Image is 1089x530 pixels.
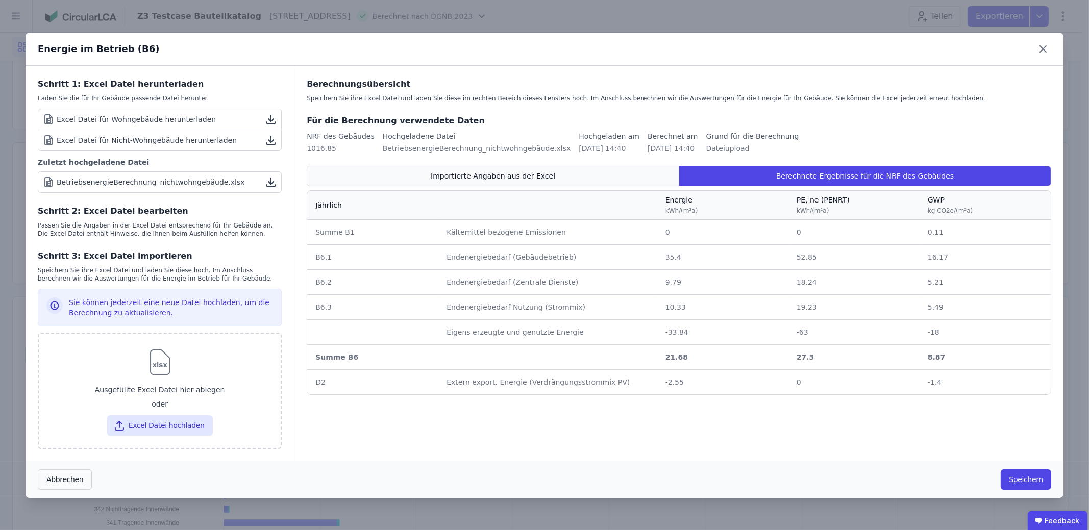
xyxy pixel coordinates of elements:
span: Importierte Angaben aus der Excel [431,171,555,181]
div: Speichern Sie ihre Excel Datei und laden Sie diese im rechten Bereich dieses Fensters hoch. Im An... [307,94,1051,103]
div: BetriebsenergieBerechnung_nichtwohngebäude.xlsx [383,143,571,154]
div: Schritt 3: Excel Datei importieren [38,250,282,262]
div: BetriebsenergieBerechnung_nichtwohngebäude.xlsx [57,177,245,187]
span: Endenergiebedarf Nutzung (Strommix) [447,303,585,311]
span: 21.68 [665,353,688,361]
span: 0.11 [928,228,944,236]
div: D2 [315,377,430,387]
span: Endenergiebedarf (Zentrale Dienste) [447,278,578,286]
span: -1.4 [928,378,942,386]
span: -2.55 [665,378,684,386]
div: Hochgeladene Datei [383,131,571,141]
div: oder [47,399,273,411]
button: Excel Datei hochladen [107,415,213,436]
span: 52.85 [797,253,817,261]
span: 19.23 [797,303,817,311]
button: Speichern [1001,469,1051,490]
div: Hochgeladen am [579,131,639,141]
span: 8.87 [928,353,946,361]
button: Abbrechen [38,469,92,490]
span: kWh/(m²a) [797,207,829,214]
span: Berechnete Ergebnisse für die NRF des Gebäudes [776,171,954,181]
span: 16.17 [928,253,948,261]
div: Passen Sie die Angaben in der Excel Datei entsprechend für Ihr Gebäude an. Die Excel Datei enthäl... [38,221,282,238]
span: Extern export. Energie (Verdrängungsstrommix PV) [447,378,630,386]
div: B6.3 [315,302,430,312]
div: Schritt 2: Excel Datei bearbeiten [38,205,282,217]
span: 10.33 [665,303,686,311]
div: Excel Datei für Nicht-Wohngebäude herunterladen [42,134,237,146]
span: 5.49 [928,303,944,311]
div: Berechnet am [648,131,698,141]
div: Ausgefüllte Excel Datei hier ablegen [47,381,273,399]
div: Energie im Betrieb (B6) [38,42,160,56]
span: -33.84 [665,328,688,336]
div: Schritt 1: Excel Datei herunterladen [38,78,282,90]
div: Summe B6 [315,352,430,362]
div: GWP [928,195,973,215]
span: Endenergiebedarf (Gebäudebetrieb) [447,253,576,261]
div: [DATE] 14:40 [648,143,698,154]
a: Excel Datei für Wohngebäude herunterladen [38,109,281,130]
div: B6.2 [315,277,430,287]
span: -63 [797,328,808,336]
span: 35.4 [665,253,681,261]
img: svg%3e [143,346,177,378]
span: kWh/(m²a) [665,207,698,214]
div: Sie können jederzeit eine neue Datei hochladen, um die Berechnung zu aktualisieren. [69,297,273,318]
div: Laden Sie die für Ihr Gebäude passende Datei herunter. [38,94,282,103]
span: Kältemittel bezogene Emissionen [447,228,566,236]
span: kg CO2e/(m²a) [928,207,973,214]
span: Eigens erzeugte und genutzte Energie [447,328,583,336]
span: 0 [797,228,801,236]
div: NRF des Gebäudes [307,131,375,141]
div: Zuletzt hochgeladene Datei [38,157,282,167]
span: 18.24 [797,278,817,286]
div: Jährlich [315,200,342,210]
span: 9.79 [665,278,681,286]
div: Grund für die Berechnung [706,131,799,141]
div: Excel Datei für Wohngebäude herunterladen [42,113,216,125]
div: 1016.85 [307,143,375,154]
span: 5.21 [928,278,944,286]
a: BetriebsenergieBerechnung_nichtwohngebäude.xlsx [38,171,282,193]
div: Für die Berechnung verwendete Daten [307,115,1051,127]
span: 27.3 [797,353,814,361]
span: 0 [665,228,670,236]
div: Summe B1 [315,227,430,237]
div: PE, ne (PENRT) [797,195,850,215]
span: -18 [928,328,939,336]
span: 0 [797,378,801,386]
div: Dateiupload [706,143,799,154]
div: [DATE] 14:40 [579,143,639,154]
div: Speichern Sie ihre Excel Datei und laden Sie diese hoch. Im Anschluss berechnen wir die Auswertun... [38,266,282,283]
div: Energie [665,195,698,215]
div: B6.1 [315,252,430,262]
a: Excel Datei für Nicht-Wohngebäude herunterladen [38,130,281,150]
div: Berechnungsübersicht [307,78,1051,90]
